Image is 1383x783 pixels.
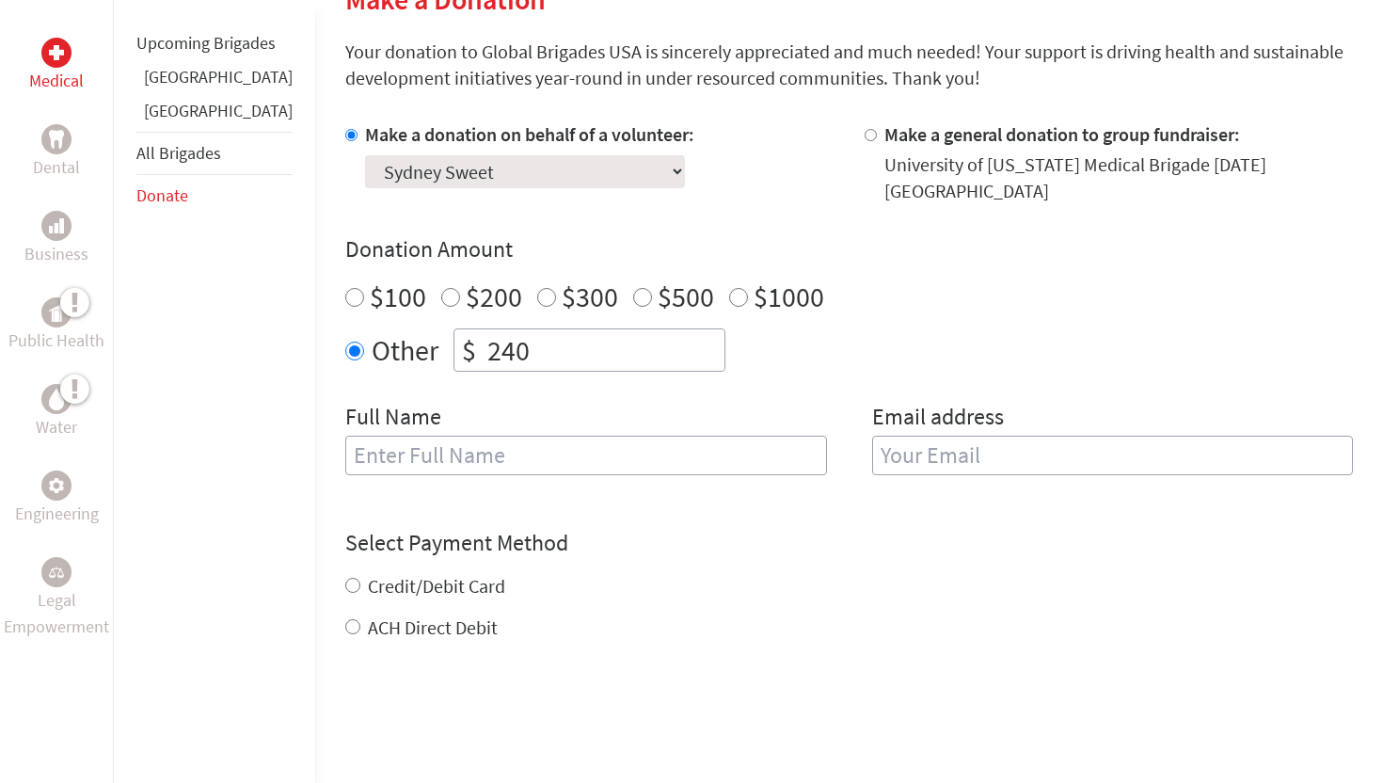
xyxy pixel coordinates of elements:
[345,402,441,436] label: Full Name
[8,328,104,354] p: Public Health
[41,557,72,587] div: Legal Empowerment
[49,218,64,233] img: Business
[4,587,109,640] p: Legal Empowerment
[136,184,188,206] a: Donate
[368,574,505,598] label: Credit/Debit Card
[49,303,64,322] img: Public Health
[345,39,1353,91] p: Your donation to Global Brigades USA is sincerely appreciated and much needed! Your support is dr...
[345,679,631,752] iframe: reCAPTCHA
[136,64,293,98] li: Ghana
[368,615,498,639] label: ACH Direct Debit
[365,122,694,146] label: Make a donation on behalf of a volunteer:
[345,528,1353,558] h4: Select Payment Method
[8,297,104,354] a: Public HealthPublic Health
[41,471,72,501] div: Engineering
[136,175,293,216] li: Donate
[36,384,77,440] a: WaterWater
[15,471,99,527] a: EngineeringEngineering
[872,436,1354,475] input: Your Email
[372,328,438,372] label: Other
[4,557,109,640] a: Legal EmpowermentLegal Empowerment
[136,142,221,164] a: All Brigades
[33,124,80,181] a: DentalDental
[33,154,80,181] p: Dental
[754,279,824,314] label: $1000
[136,23,293,64] li: Upcoming Brigades
[41,211,72,241] div: Business
[24,241,88,267] p: Business
[144,66,293,88] a: [GEOGRAPHIC_DATA]
[15,501,99,527] p: Engineering
[370,279,426,314] label: $100
[49,45,64,60] img: Medical
[136,32,276,54] a: Upcoming Brigades
[872,402,1004,436] label: Email address
[484,329,724,371] input: Enter Amount
[49,478,64,493] img: Engineering
[884,152,1354,204] div: University of [US_STATE] Medical Brigade [DATE] [GEOGRAPHIC_DATA]
[49,567,64,578] img: Legal Empowerment
[36,414,77,440] p: Water
[466,279,522,314] label: $200
[136,132,293,175] li: All Brigades
[136,98,293,132] li: Panama
[454,329,484,371] div: $
[884,122,1240,146] label: Make a general donation to group fundraiser:
[49,130,64,148] img: Dental
[29,68,84,94] p: Medical
[345,436,827,475] input: Enter Full Name
[49,388,64,409] img: Water
[41,297,72,328] div: Public Health
[562,279,618,314] label: $300
[41,124,72,154] div: Dental
[41,38,72,68] div: Medical
[345,234,1353,264] h4: Donation Amount
[658,279,714,314] label: $500
[144,100,293,121] a: [GEOGRAPHIC_DATA]
[24,211,88,267] a: BusinessBusiness
[29,38,84,94] a: MedicalMedical
[41,384,72,414] div: Water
